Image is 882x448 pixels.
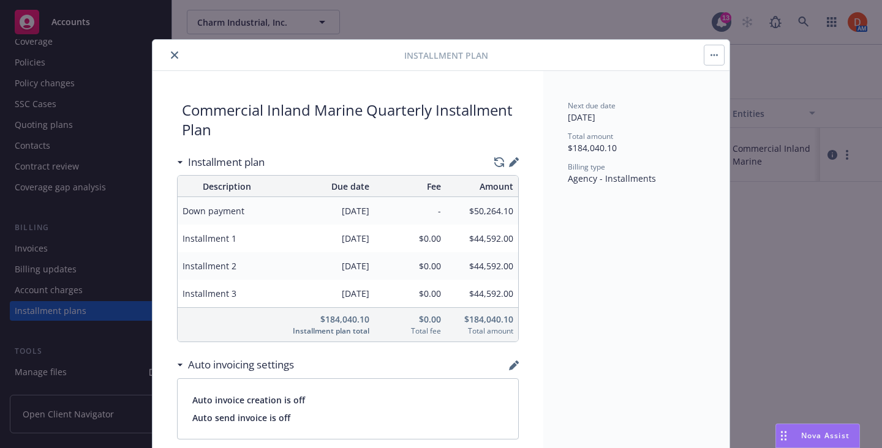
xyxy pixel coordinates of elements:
[379,180,442,193] span: Fee
[183,180,271,193] span: Description
[568,173,656,184] span: Agency - Installments
[568,162,605,172] span: Billing type
[568,111,595,123] span: [DATE]
[801,430,850,441] span: Nova Assist
[183,204,271,217] span: Down payment
[451,313,513,326] span: $184,040.10
[775,424,860,448] button: Nova Assist
[568,142,617,154] span: $184,040.10
[167,48,182,62] button: close
[183,259,271,272] span: Installment 2
[281,232,369,245] span: [DATE]
[177,154,265,170] div: Installment plan
[568,100,616,111] span: Next due date
[188,357,294,373] h3: Auto invoicing settings
[177,357,294,373] div: Auto invoicing settings
[281,259,369,272] span: [DATE]
[379,259,442,272] span: $0.00
[451,204,513,217] span: $50,264.10
[281,287,369,300] span: [DATE]
[188,154,265,170] h3: Installment plan
[776,424,791,447] div: Drag to move
[451,287,513,300] span: $44,592.00
[379,232,442,245] span: $0.00
[379,287,442,300] span: $0.00
[192,394,503,406] span: Auto invoice creation is off
[183,287,271,300] span: Installment 3
[451,326,513,337] span: Total amount
[568,131,613,141] span: Total amount
[379,313,442,326] span: $0.00
[183,232,271,245] span: Installment 1
[379,204,442,217] span: -
[281,204,369,217] span: [DATE]
[451,232,513,245] span: $44,592.00
[281,313,369,326] span: $184,040.10
[451,259,513,272] span: $44,592.00
[379,326,442,337] span: Total fee
[404,49,488,62] span: Installment Plan
[281,180,369,193] span: Due date
[192,411,503,424] span: Auto send invoice is off
[281,326,369,337] span: Installment plan total
[451,180,513,193] span: Amount
[182,100,514,149] div: Commercial Inland Marine Quarterly Installment Plan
